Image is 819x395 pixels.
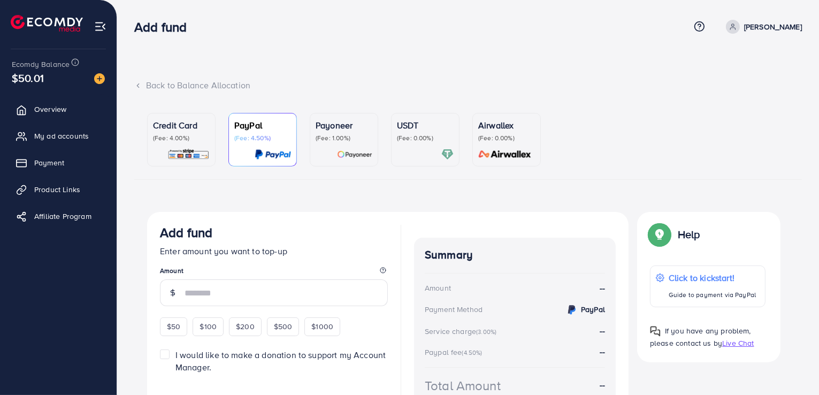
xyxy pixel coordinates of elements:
iframe: Chat [774,347,811,387]
p: Help [678,228,700,241]
span: Overview [34,104,66,115]
img: card [441,148,454,161]
a: Affiliate Program [8,206,109,227]
p: (Fee: 0.00%) [478,134,535,142]
span: My ad accounts [34,131,89,141]
span: $100 [200,321,217,332]
a: My ad accounts [8,125,109,147]
span: $50.01 [12,70,44,86]
div: Back to Balance Allocation [134,79,802,92]
h3: Add fund [134,19,195,35]
h4: Summary [425,248,605,262]
img: Popup guide [650,326,661,337]
a: Product Links [8,179,109,200]
strong: -- [600,346,605,358]
img: logo [11,15,83,32]
span: Live Chat [722,338,754,348]
p: USDT [397,119,454,132]
span: Product Links [34,184,80,195]
p: Guide to payment via PayPal [669,288,756,301]
p: Credit Card [153,119,210,132]
span: Ecomdy Balance [12,59,70,70]
img: credit [565,303,578,316]
p: [PERSON_NAME] [744,20,802,33]
span: $50 [167,321,180,332]
a: [PERSON_NAME] [722,20,802,34]
img: card [255,148,291,161]
strong: -- [600,282,605,294]
div: Total Amount [425,376,501,395]
p: Airwallex [478,119,535,132]
div: Paypal fee [425,347,486,358]
span: I would like to make a donation to support my Account Manager. [175,349,386,373]
img: card [337,148,372,161]
small: (4.50%) [462,348,483,357]
p: Click to kickstart! [669,271,756,284]
p: (Fee: 0.00%) [397,134,454,142]
strong: -- [600,379,605,391]
span: Payment [34,157,64,168]
span: $500 [274,321,293,332]
a: Payment [8,152,109,173]
div: Amount [425,283,451,293]
span: $1000 [311,321,333,332]
p: Payoneer [316,119,372,132]
strong: -- [600,325,605,337]
a: Overview [8,98,109,120]
legend: Amount [160,266,388,279]
span: Affiliate Program [34,211,91,222]
small: (3.00%) [476,328,496,336]
img: image [94,73,105,84]
img: menu [94,20,106,33]
div: Payment Method [425,304,483,315]
div: Service charge [425,326,500,337]
img: Popup guide [650,225,669,244]
img: card [475,148,535,161]
h3: Add fund [160,225,212,240]
strong: PayPal [581,304,605,315]
span: If you have any problem, please contact us by [650,325,751,348]
p: (Fee: 4.00%) [153,134,210,142]
span: $200 [236,321,255,332]
p: (Fee: 1.00%) [316,134,372,142]
img: card [167,148,210,161]
p: Enter amount you want to top-up [160,245,388,257]
p: (Fee: 4.50%) [234,134,291,142]
p: PayPal [234,119,291,132]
